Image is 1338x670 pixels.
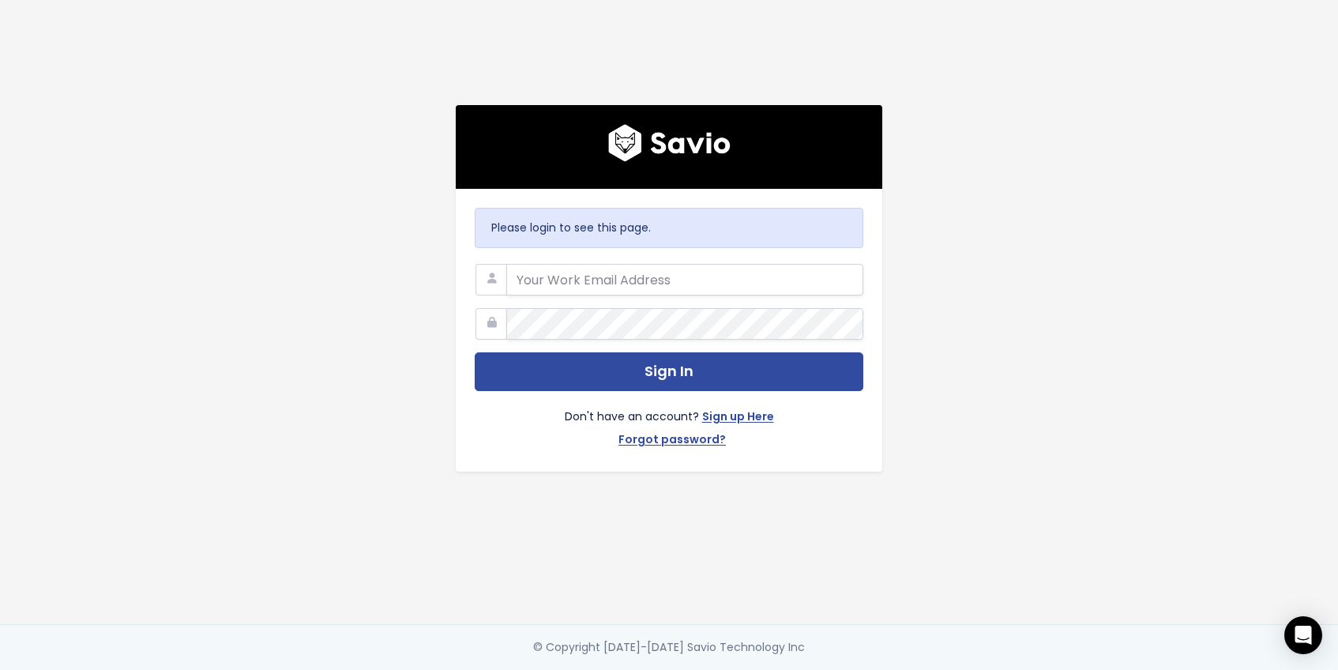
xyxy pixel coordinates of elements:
p: Please login to see this page. [491,218,847,238]
input: Your Work Email Address [506,264,863,295]
div: Don't have an account? [475,391,863,453]
a: Sign up Here [702,407,774,430]
div: © Copyright [DATE]-[DATE] Savio Technology Inc [533,638,805,657]
div: Open Intercom Messenger [1284,616,1322,654]
a: Forgot password? [618,430,726,453]
button: Sign In [475,352,863,391]
img: logo600x187.a314fd40982d.png [608,124,731,162]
